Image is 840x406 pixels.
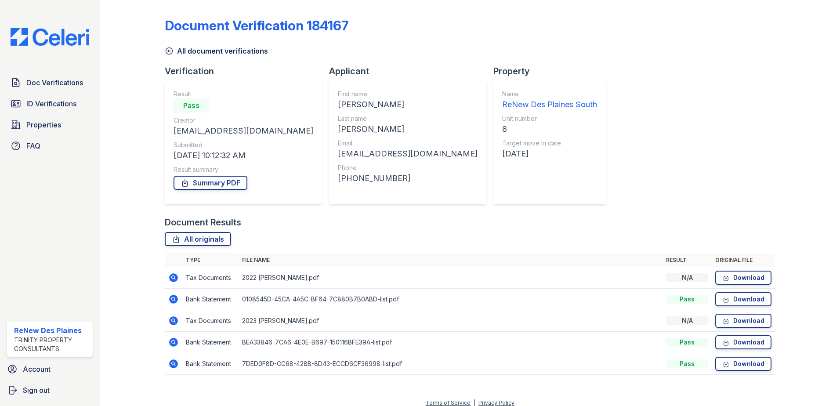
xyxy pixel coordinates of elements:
[165,232,231,246] a: All originals
[7,137,93,155] a: FAQ
[7,95,93,112] a: ID Verifications
[174,149,313,162] div: [DATE] 10:12:32 AM
[502,148,597,160] div: [DATE]
[502,114,597,123] div: Unit number
[338,114,478,123] div: Last name
[502,123,597,135] div: 8
[14,336,89,353] div: Trinity Property Consultants
[502,90,597,111] a: Name ReNew Des Plaines South
[4,381,96,399] a: Sign out
[715,335,771,349] a: Download
[174,116,313,125] div: Creator
[338,172,478,185] div: [PHONE_NUMBER]
[493,65,613,77] div: Property
[182,310,239,332] td: Tax Documents
[666,316,708,325] div: N/A
[174,176,247,190] a: Summary PDF
[239,332,663,353] td: BEA33846-7CA6-4E0E-B697-150116BFE39A-list.pdf
[474,399,475,406] div: |
[502,98,597,111] div: ReNew Des Plaines South
[7,74,93,91] a: Doc Verifications
[174,165,313,174] div: Result summary
[182,267,239,289] td: Tax Documents
[338,163,478,172] div: Phone
[165,65,329,77] div: Verification
[4,28,96,46] img: CE_Logo_Blue-a8612792a0a2168367f1c8372b55b34899dd931a85d93a1a3d3e32e68fde9ad4.png
[239,310,663,332] td: 2023 [PERSON_NAME].pdf
[182,332,239,353] td: Bank Statement
[239,289,663,310] td: 0108545D-45CA-4A5C-BF64-7C880B7B0ABD-list.pdf
[715,271,771,285] a: Download
[338,139,478,148] div: Email
[712,253,775,267] th: Original file
[239,253,663,267] th: File name
[26,120,61,130] span: Properties
[329,65,493,77] div: Applicant
[4,360,96,378] a: Account
[165,46,268,56] a: All document verifications
[23,385,50,395] span: Sign out
[663,253,712,267] th: Result
[14,325,89,336] div: ReNew Des Plaines
[182,289,239,310] td: Bank Statement
[426,399,471,406] a: Terms of Service
[666,338,708,347] div: Pass
[338,98,478,111] div: [PERSON_NAME]
[338,90,478,98] div: First name
[239,267,663,289] td: 2022 [PERSON_NAME].pdf
[182,353,239,375] td: Bank Statement
[174,98,209,112] div: Pass
[666,295,708,304] div: Pass
[174,90,313,98] div: Result
[26,77,83,88] span: Doc Verifications
[174,125,313,137] div: [EMAIL_ADDRESS][DOMAIN_NAME]
[182,253,239,267] th: Type
[165,216,241,228] div: Document Results
[7,116,93,134] a: Properties
[478,399,514,406] a: Privacy Policy
[715,357,771,371] a: Download
[666,273,708,282] div: N/A
[338,123,478,135] div: [PERSON_NAME]
[26,98,76,109] span: ID Verifications
[23,364,51,374] span: Account
[502,90,597,98] div: Name
[715,292,771,306] a: Download
[338,148,478,160] div: [EMAIL_ADDRESS][DOMAIN_NAME]
[26,141,40,151] span: FAQ
[502,139,597,148] div: Target move in date
[239,353,663,375] td: 7DED0F8D-CC68-428B-8D43-ECCD6CF36998-list.pdf
[174,141,313,149] div: Submitted
[165,18,349,33] div: Document Verification 184167
[715,314,771,328] a: Download
[666,359,708,368] div: Pass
